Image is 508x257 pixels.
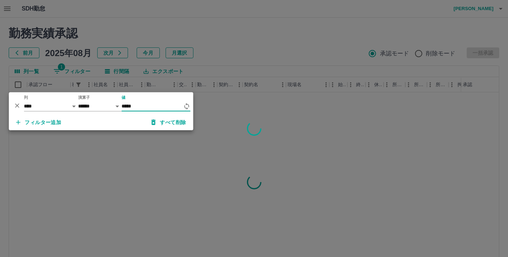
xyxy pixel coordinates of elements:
[12,100,22,111] button: 削除
[24,94,28,100] label: 列
[10,116,67,129] button: フィルター追加
[78,94,90,100] label: 演算子
[145,116,192,129] button: すべて削除
[121,94,125,100] label: 値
